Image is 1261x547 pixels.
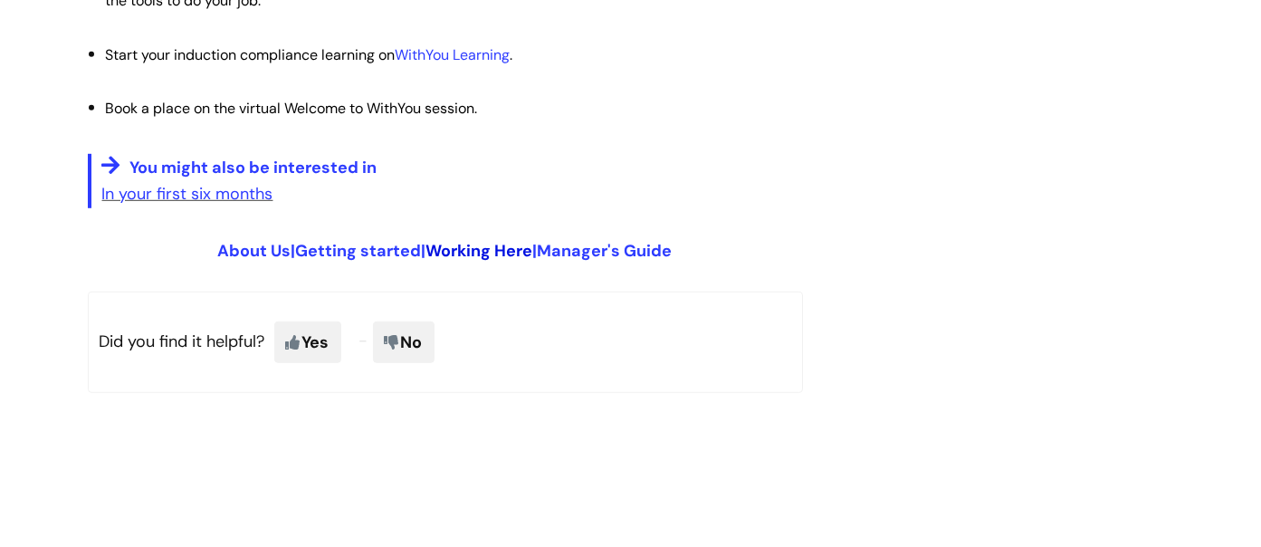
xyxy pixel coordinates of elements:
[106,99,478,118] span: Book a place on the virtual Welcome to WithYou session.
[218,240,291,262] a: About Us
[538,240,673,262] a: Manager's Guide
[129,157,377,178] span: You might also be interested in
[426,240,533,262] a: Working Here
[274,321,341,363] span: Yes
[102,183,273,205] a: In your first six months
[396,45,511,64] a: WithYou Learning
[218,240,673,262] span: | | |
[373,321,435,363] span: No
[88,292,803,393] p: Did you find it helpful?
[296,240,422,262] a: Getting started
[106,45,513,64] span: Start your induction compliance learning on .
